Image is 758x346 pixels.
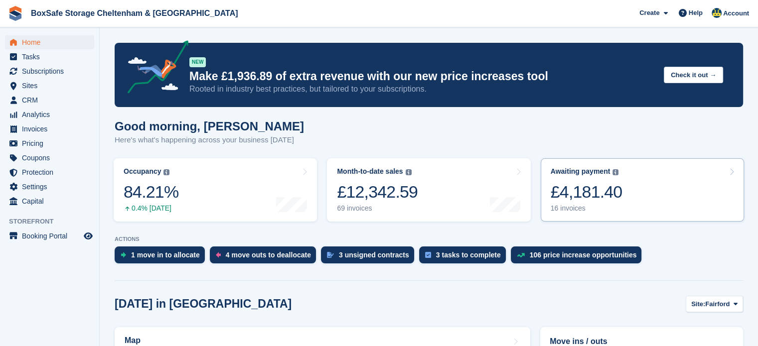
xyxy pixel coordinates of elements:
a: menu [5,122,94,136]
img: icon-info-grey-7440780725fd019a000dd9b08b2336e03edf1995a4989e88bcd33f0948082b44.svg [163,169,169,175]
img: price_increase_opportunities-93ffe204e8149a01c8c9dc8f82e8f89637d9d84a8eef4429ea346261dce0b2c0.svg [517,253,525,257]
a: menu [5,35,94,49]
span: Account [723,8,749,18]
a: menu [5,194,94,208]
a: 106 price increase opportunities [511,246,647,268]
span: Capital [22,194,82,208]
a: menu [5,165,94,179]
a: 1 move in to allocate [115,246,210,268]
span: Help [689,8,703,18]
span: Coupons [22,151,82,165]
div: 3 unsigned contracts [339,251,409,259]
span: Settings [22,180,82,194]
div: 16 invoices [551,204,622,213]
img: move_outs_to_deallocate_icon-f764333ba52eb49d3ac5e1228854f67142a1ed5810a6f6cc68b1a99e826820c5.svg [216,252,221,258]
a: menu [5,64,94,78]
div: 0.4% [DATE] [124,204,178,213]
a: menu [5,136,94,150]
div: £4,181.40 [551,182,622,202]
h1: Good morning, [PERSON_NAME] [115,119,304,133]
img: contract_signature_icon-13c848040528278c33f63329250d36e43548de30e8caae1d1a13099fd9432cc5.svg [327,252,334,258]
a: 4 move outs to deallocate [210,246,321,268]
img: move_ins_to_allocate_icon-fdf77a2bb77ea45bf5b3d319d69a93e2d87916cf1d5bf7949dd705db3b84f3ca.svg [121,252,126,258]
img: price-adjustments-announcement-icon-8257ccfd72463d97f412b2fc003d46551f7dbcb40ab6d574587a9cd5c0d94... [119,40,189,97]
a: 3 tasks to complete [419,246,511,268]
div: Occupancy [124,167,161,176]
a: menu [5,229,94,243]
span: Create [639,8,659,18]
a: menu [5,180,94,194]
h2: Map [125,336,141,345]
span: Booking Portal [22,229,82,243]
a: 3 unsigned contracts [321,246,419,268]
button: Site: Fairford [686,296,743,312]
p: Make £1,936.89 of extra revenue with our new price increases tool [189,69,656,84]
a: Month-to-date sales £12,342.59 69 invoices [327,158,530,222]
div: 69 invoices [337,204,418,213]
p: Rooted in industry best practices, but tailored to your subscriptions. [189,84,656,95]
a: Awaiting payment £4,181.40 16 invoices [541,158,744,222]
a: menu [5,79,94,93]
div: 84.21% [124,182,178,202]
a: menu [5,108,94,121]
p: Here's what's happening across your business [DATE] [115,134,304,146]
span: CRM [22,93,82,107]
div: £12,342.59 [337,182,418,202]
span: Tasks [22,50,82,64]
span: Fairford [705,299,730,309]
span: Protection [22,165,82,179]
div: NEW [189,57,206,67]
span: Sites [22,79,82,93]
div: 4 move outs to deallocate [226,251,311,259]
p: ACTIONS [115,236,743,242]
span: Subscriptions [22,64,82,78]
a: menu [5,50,94,64]
img: icon-info-grey-7440780725fd019a000dd9b08b2336e03edf1995a4989e88bcd33f0948082b44.svg [406,169,412,175]
a: menu [5,93,94,107]
span: Home [22,35,82,49]
a: Occupancy 84.21% 0.4% [DATE] [114,158,317,222]
div: Awaiting payment [551,167,610,176]
span: Analytics [22,108,82,121]
span: Storefront [9,217,99,227]
a: menu [5,151,94,165]
span: Invoices [22,122,82,136]
h2: [DATE] in [GEOGRAPHIC_DATA] [115,297,292,311]
div: 106 price increase opportunities [530,251,637,259]
a: Preview store [82,230,94,242]
button: Check it out → [664,67,723,83]
span: Pricing [22,136,82,150]
div: Month-to-date sales [337,167,403,176]
img: Kim Virabi [712,8,722,18]
span: Site: [691,299,705,309]
a: BoxSafe Storage Cheltenham & [GEOGRAPHIC_DATA] [27,5,242,21]
img: icon-info-grey-7440780725fd019a000dd9b08b2336e03edf1995a4989e88bcd33f0948082b44.svg [612,169,618,175]
div: 1 move in to allocate [131,251,200,259]
img: task-75834270c22a3079a89374b754ae025e5fb1db73e45f91037f5363f120a921f8.svg [425,252,431,258]
div: 3 tasks to complete [436,251,501,259]
img: stora-icon-8386f47178a22dfd0bd8f6a31ec36ba5ce8667c1dd55bd0f319d3a0aa187defe.svg [8,6,23,21]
